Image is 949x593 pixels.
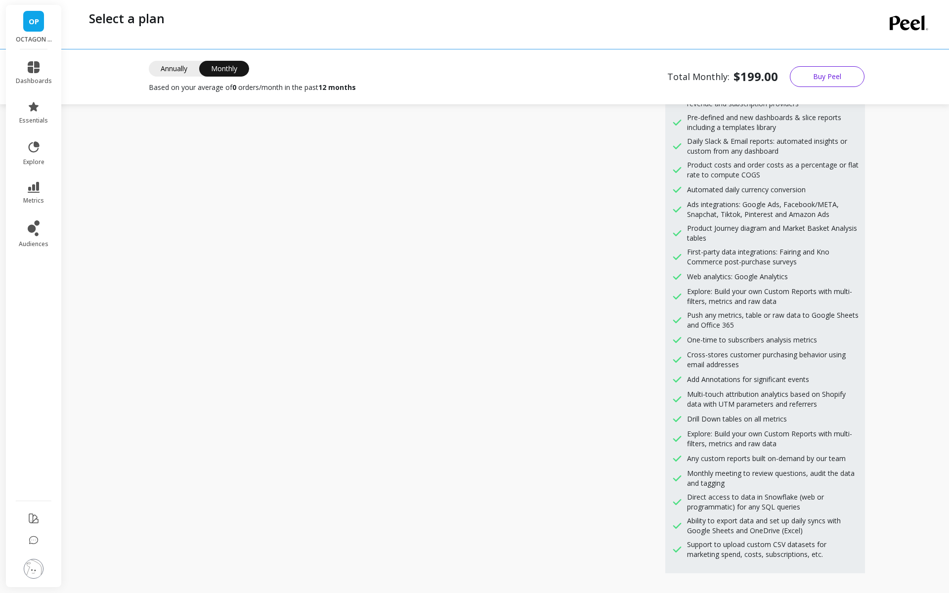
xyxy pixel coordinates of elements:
b: $199.00 [733,69,778,85]
b: 12 months [318,83,356,92]
span: Any custom reports built on-demand by our team [687,454,846,464]
span: Monthly meeting to review questions, audit the data and tagging [687,468,859,488]
span: Add Annotations for significant events [687,375,809,384]
span: Daily Slack & Email reports: automated insights or custom from any dashboard [687,136,859,156]
span: Product Journey diagram and Market Basket Analysis tables [687,223,859,243]
span: Support to upload custom CSV datasets for marketing spend, costs, subscriptions, etc. [687,540,859,559]
span: Ads integrations: Google Ads, Facebook/META, Snapchat, Tiktok, Pinterest and Amazon Ads [687,200,859,219]
p: OCTAGON PARIS [16,36,52,43]
button: Buy Peel [790,66,864,87]
span: Direct access to data in Snowflake (web or programmatic) for any SQL queries [687,492,859,512]
span: Monthly [199,61,249,77]
span: First-party data integrations: Fairing and Kno Commerce post-purchase surveys [687,247,859,267]
span: Pre-defined and new dashboards & slice reports including a templates library [687,113,859,132]
span: audiences [19,240,48,248]
span: Cross-stores customer purchasing behavior using email addresses [687,350,859,370]
span: Drill Down tables on all metrics [687,414,787,424]
img: profile picture [24,559,43,579]
span: Explore: Build your own Custom Reports with multi-filters, metrics and raw data [687,287,859,306]
span: Total Monthly: [667,69,778,85]
span: OP [29,16,39,27]
span: Based on your average of orders/month in the past [149,83,356,92]
span: Ability to export data and set up daily syncs with Google Sheets and OneDrive (Excel) [687,516,859,536]
span: Web analytics: Google Analytics [687,272,788,282]
span: essentials [19,117,48,125]
span: Annually [149,61,199,77]
span: metrics [23,197,44,205]
b: 0 [232,83,236,92]
span: Push any metrics, table or raw data to Google Sheets and Office 365 [687,310,859,330]
span: explore [23,158,44,166]
span: One-time to subscribers analysis metrics [687,335,817,345]
span: Product costs and order costs as a percentage or flat rate to compute COGS [687,160,859,180]
span: Automated daily currency conversion [687,185,806,195]
span: Multi-touch attribution analytics based on Shopify data with UTM parameters and referrers [687,389,859,409]
p: Select a plan [89,10,165,27]
span: dashboards [16,77,52,85]
span: Explore: Build your own Custom Reports with multi-filters, metrics and raw data [687,429,859,449]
